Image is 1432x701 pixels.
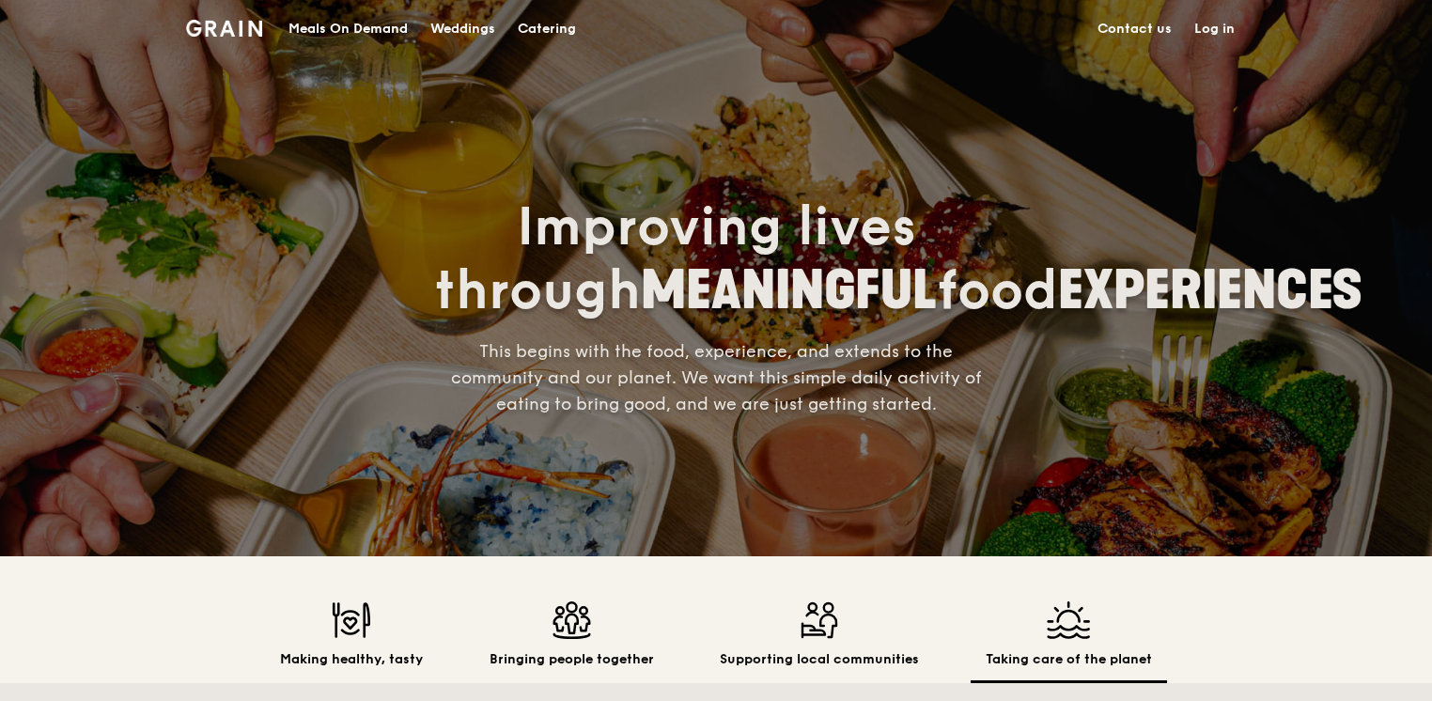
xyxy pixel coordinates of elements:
[490,601,654,639] img: Bringing people together
[720,650,919,669] h2: Supporting local communities
[641,259,937,322] span: MEANINGFUL
[288,1,408,57] div: Meals On Demand
[451,341,982,414] span: This begins with the food, experience, and extends to the community and our planet. We want this ...
[434,195,1362,323] span: Improving lives through food
[490,650,654,669] h2: Bringing people together
[280,601,423,639] img: Making healthy, tasty
[518,1,576,57] div: Catering
[186,20,262,37] img: Grain
[430,1,495,57] div: Weddings
[1183,1,1246,57] a: Log in
[1086,1,1183,57] a: Contact us
[720,601,919,639] img: Supporting local communities
[986,650,1152,669] h2: Taking care of the planet
[280,650,423,669] h2: Making healthy, tasty
[986,601,1152,639] img: Taking care of the planet
[506,1,587,57] a: Catering
[419,1,506,57] a: Weddings
[1058,259,1362,322] span: EXPERIENCES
